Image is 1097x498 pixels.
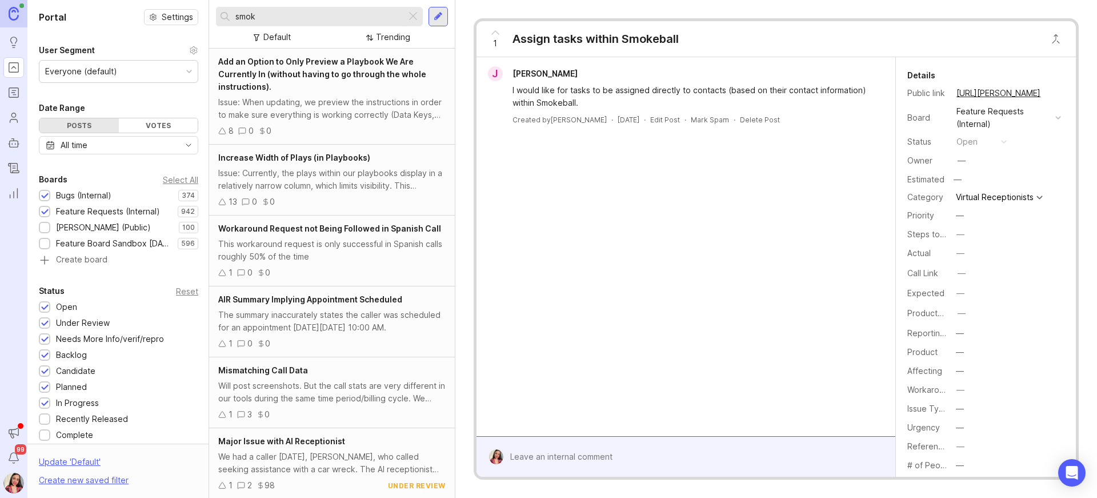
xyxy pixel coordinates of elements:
[956,384,964,396] div: —
[218,380,446,405] div: Will post screenshots. But the call stats are very different in our tools during the same time pe...
[907,87,947,99] div: Public link
[61,139,87,152] div: All time
[229,408,233,421] div: 1
[56,189,111,202] div: Bugs (Internal)
[954,306,969,321] button: ProductboardID
[119,118,198,133] div: Votes
[218,365,308,375] span: Mismatching Call Data
[56,349,87,361] div: Backlog
[247,408,252,421] div: 3
[907,176,944,184] div: Estimated
[56,221,151,234] div: [PERSON_NAME] (Public)
[1058,459,1086,487] div: Open Intercom Messenger
[907,328,968,338] label: Reporting Team
[218,238,446,263] div: This workaround request is only successful in Spanish calls roughly 50% of the time
[218,294,402,304] span: AIR Summary Implying Appointment Scheduled
[907,69,935,82] div: Details
[907,229,985,239] label: Steps to Reproduce
[56,429,93,441] div: Complete
[56,333,164,345] div: Needs More Info/verif/repro
[907,136,947,148] div: Status
[39,456,101,474] div: Update ' Default '
[618,115,639,125] a: [DATE]
[956,193,1034,201] div: Virtual Receptionists
[181,207,195,216] p: 942
[39,474,129,487] div: Create new saved filter
[907,308,968,318] label: ProductboardID
[956,421,964,434] div: —
[907,248,931,258] label: Actual
[144,9,198,25] button: Settings
[954,266,969,281] button: Call Link
[956,365,964,377] div: —
[956,209,964,222] div: —
[740,115,780,125] div: Delete Post
[235,10,402,23] input: Search...
[907,385,954,395] label: Workaround
[3,473,24,493] img: Zuleica Garcia
[953,246,968,261] button: Actual
[218,309,446,334] div: The summary inaccurately states the caller was scheduled for an appointment [DATE][DATE] 10:00 AM.
[650,115,680,125] div: Edit Post
[179,141,198,150] svg: toggle icon
[734,115,735,125] div: ·
[181,239,195,248] p: 596
[958,307,966,320] div: —
[907,111,947,124] div: Board
[956,136,978,148] div: open
[956,346,964,358] div: —
[956,228,964,241] div: —
[56,381,87,393] div: Planned
[252,196,257,208] div: 0
[182,191,195,200] p: 374
[3,133,24,153] a: Autopilot
[3,32,24,53] a: Ideas
[3,423,24,443] button: Announcements
[218,153,370,162] span: Increase Width of Plays (in Playbooks)
[488,66,503,81] div: J
[218,436,345,446] span: Major Issue with AI Receptionist
[247,266,253,279] div: 0
[209,286,455,357] a: AIR Summary Implying Appointment ScheduledThe summary inaccurately states the caller was schedule...
[39,173,67,186] div: Boards
[388,481,446,491] div: under review
[493,37,497,50] span: 1
[56,317,110,329] div: Under Review
[958,154,966,167] div: —
[56,397,99,409] div: In Progress
[182,223,195,232] p: 100
[39,43,95,57] div: User Segment
[266,125,271,137] div: 0
[953,86,1044,101] a: [URL][PERSON_NAME]
[481,66,587,81] a: J[PERSON_NAME]
[3,183,24,204] a: Reporting
[684,115,686,125] div: ·
[953,227,968,242] button: Steps to Reproduce
[56,205,160,218] div: Feature Requests (Internal)
[229,125,234,137] div: 8
[56,237,172,250] div: Feature Board Sandbox [DATE]
[247,337,253,350] div: 0
[56,413,128,425] div: Recently Released
[218,167,446,192] div: Issue: Currently, the plays within our playbooks display in a relatively narrow column, which lim...
[247,479,252,492] div: 2
[907,441,958,451] label: Reference(s)
[39,10,66,24] h1: Portal
[3,158,24,178] a: Changelog
[218,96,446,121] div: Issue: When updating, we preview the instructions in order to make sure everything is working cor...
[376,31,410,43] div: Trending
[3,448,24,468] button: Notifications
[513,31,679,47] div: Assign tasks within Smokeball
[956,105,1051,130] div: Feature Requests (Internal)
[229,266,233,279] div: 1
[229,479,233,492] div: 1
[265,479,275,492] div: 98
[950,172,965,187] div: —
[644,115,646,125] div: ·
[209,216,455,286] a: Workaround Request not Being Followed in Spanish CallThis workaround request is only successful i...
[176,288,198,294] div: Reset
[907,288,944,298] label: Expected
[956,459,964,472] div: —
[513,115,607,125] div: Created by [PERSON_NAME]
